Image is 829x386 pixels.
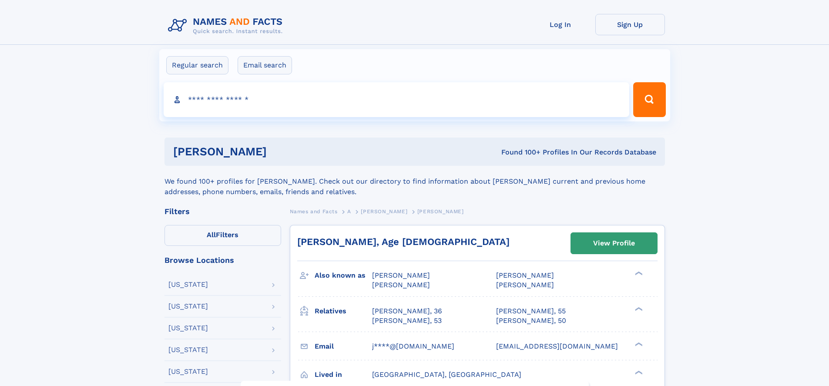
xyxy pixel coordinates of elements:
span: [PERSON_NAME] [361,208,407,215]
button: Search Button [633,82,665,117]
span: [EMAIL_ADDRESS][DOMAIN_NAME] [496,342,618,350]
h3: Lived in [315,367,372,382]
span: All [207,231,216,239]
span: [PERSON_NAME] [372,281,430,289]
label: Regular search [166,56,228,74]
div: ❯ [633,341,643,347]
a: [PERSON_NAME], 50 [496,316,566,326]
span: A [347,208,351,215]
a: Sign Up [595,14,665,35]
a: [PERSON_NAME] [361,206,407,217]
div: [US_STATE] [168,325,208,332]
div: Browse Locations [164,256,281,264]
span: [PERSON_NAME] [372,271,430,279]
div: ❯ [633,369,643,375]
h3: Relatives [315,304,372,319]
a: [PERSON_NAME], 53 [372,316,442,326]
img: Logo Names and Facts [164,14,290,37]
label: Filters [164,225,281,246]
div: We found 100+ profiles for [PERSON_NAME]. Check out our directory to find information about [PERS... [164,166,665,197]
a: [PERSON_NAME], Age [DEMOGRAPHIC_DATA] [297,236,510,247]
span: [PERSON_NAME] [496,281,554,289]
div: ❯ [633,306,643,312]
span: [PERSON_NAME] [417,208,464,215]
input: search input [164,82,630,117]
h3: Also known as [315,268,372,283]
div: View Profile [593,233,635,253]
div: [US_STATE] [168,281,208,288]
a: Log In [526,14,595,35]
div: [US_STATE] [168,346,208,353]
div: Found 100+ Profiles In Our Records Database [384,148,656,157]
a: [PERSON_NAME], 55 [496,306,566,316]
h3: Email [315,339,372,354]
div: [US_STATE] [168,303,208,310]
div: [US_STATE] [168,368,208,375]
a: A [347,206,351,217]
h1: [PERSON_NAME] [173,146,384,157]
div: Filters [164,208,281,215]
span: [GEOGRAPHIC_DATA], [GEOGRAPHIC_DATA] [372,370,521,379]
label: Email search [238,56,292,74]
div: ❯ [633,271,643,276]
a: Names and Facts [290,206,338,217]
a: [PERSON_NAME], 36 [372,306,442,316]
a: View Profile [571,233,657,254]
span: [PERSON_NAME] [496,271,554,279]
